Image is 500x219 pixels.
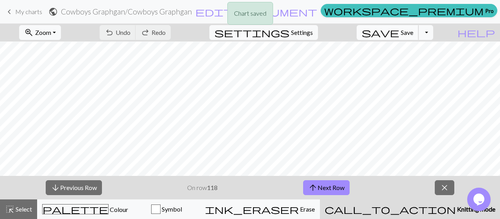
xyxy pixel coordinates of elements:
[440,182,449,193] span: close
[209,25,318,40] button: SettingsSettings
[467,188,492,211] iframe: chat widget
[362,27,399,38] span: save
[303,180,350,195] button: Next Row
[37,199,133,219] button: Colour
[457,27,495,38] span: help
[161,205,182,213] span: Symbol
[109,206,128,213] span: Colour
[205,204,299,215] span: ink_eraser
[51,182,60,193] span: arrow_downward
[299,205,315,213] span: Erase
[401,29,413,36] span: Save
[133,199,200,219] button: Symbol
[325,204,456,215] span: call_to_action
[35,29,51,36] span: Zoom
[291,28,313,37] span: Settings
[320,199,500,219] button: Knitting mode
[46,180,102,195] button: Previous Row
[14,205,32,213] span: Select
[5,204,14,215] span: highlight_alt
[214,28,289,37] i: Settings
[19,25,61,40] button: Zoom
[456,205,495,213] span: Knitting mode
[187,183,218,192] p: On row
[357,25,419,40] button: Save
[207,184,218,191] strong: 118
[234,9,266,18] p: Chart saved
[214,27,289,38] span: settings
[200,199,320,219] button: Erase
[43,204,108,215] span: palette
[24,27,34,38] span: zoom_in
[308,182,318,193] span: arrow_upward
